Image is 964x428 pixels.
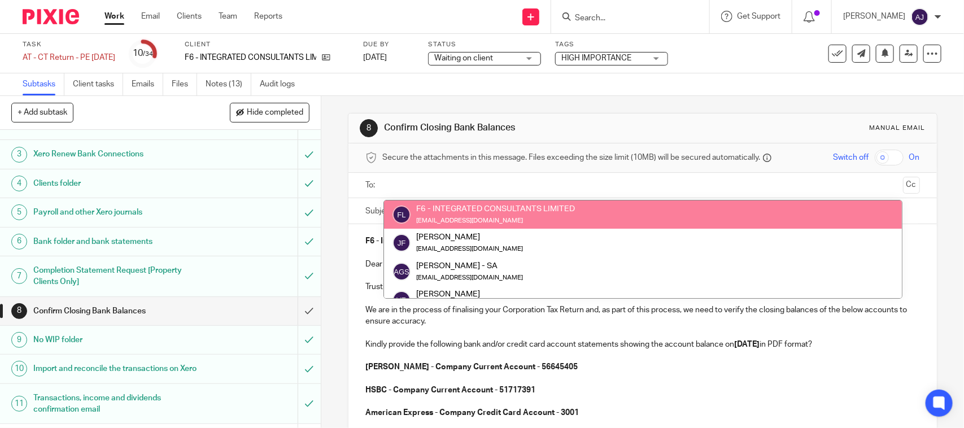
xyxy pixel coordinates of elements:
img: svg%3E [392,206,411,224]
h1: Bank folder and bank statements [33,233,202,250]
div: F6 - INTEGRATED CONSULTANTS LIMITED [416,203,575,215]
div: AT - CT Return - PE [DATE] [23,52,115,63]
div: 4 [11,176,27,191]
span: Secure the attachments in this message. Files exceeding the size limit (10MB) will be secured aut... [382,152,760,163]
a: Reports [254,11,282,22]
label: Subject: [365,206,395,217]
h1: Xero Renew Bank Connections [33,146,202,163]
div: AT - CT Return - PE 30-11-2024 [23,52,115,63]
small: [EMAIL_ADDRESS][DOMAIN_NAME] [416,274,523,281]
div: 9 [11,332,27,348]
div: Manual email [870,124,926,133]
a: Files [172,73,197,95]
label: Tags [555,40,668,49]
h1: Confirm Closing Bank Balances [33,303,202,320]
label: Status [428,40,541,49]
a: Subtasks [23,73,64,95]
label: Due by [363,40,414,49]
div: [PERSON_NAME] [416,232,523,243]
div: 3 [11,147,27,163]
span: [DATE] [363,54,387,62]
p: Dear [PERSON_NAME], [365,259,919,270]
h1: Clients folder [33,175,202,192]
div: [PERSON_NAME] - SA [416,260,523,271]
img: svg%3E [392,263,411,281]
strong: HSBC - Company Current Account - 51717391 [365,386,535,394]
h1: Payroll and other Xero journals [33,204,202,221]
h1: Completion Statement Request [Property Clients Only] [33,262,202,291]
p: Kindly provide the following bank and/or credit card account statements showing the account balan... [365,339,919,350]
span: Switch off [834,152,869,163]
input: Search [574,14,675,24]
p: Trusting all is well. [365,281,919,292]
a: Email [141,11,160,22]
small: [EMAIL_ADDRESS][DOMAIN_NAME] [416,217,523,224]
img: svg%3E [911,8,929,26]
img: svg%3E [392,234,411,252]
span: Hide completed [247,108,303,117]
div: 10 [11,361,27,377]
h1: No WIP folder [33,331,202,348]
span: HIGH IMPORTANCE [561,54,631,62]
div: 8 [11,303,27,319]
div: 10 [133,47,153,60]
small: [EMAIL_ADDRESS][DOMAIN_NAME] [416,246,523,252]
span: Waiting on client [434,54,493,62]
span: Get Support [737,12,780,20]
span: On [909,152,920,163]
a: Audit logs [260,73,303,95]
h1: Import and reconcile the transactions on Xero [33,360,202,377]
img: Pixie [23,9,79,24]
button: Cc [903,177,920,194]
label: Task [23,40,115,49]
div: [PERSON_NAME] [416,289,625,300]
strong: [DATE] [734,340,760,348]
strong: [PERSON_NAME] - Company Current Account - 56645405 [365,363,578,371]
label: To: [365,180,378,191]
label: Client [185,40,349,49]
a: Work [104,11,124,22]
a: Notes (13) [206,73,251,95]
strong: American Express - Company Credit Card Account - 3001 [365,409,579,417]
a: Clients [177,11,202,22]
h1: Transactions, income and dividends confirmation email [33,390,202,418]
button: Hide completed [230,103,309,122]
img: svg%3E [392,291,411,309]
button: + Add subtask [11,103,73,122]
h1: Confirm Closing Bank Balances [384,122,667,134]
a: Client tasks [73,73,123,95]
div: 6 [11,234,27,250]
p: We are in the process of finalising your Corporation Tax Return and, as part of this process, we ... [365,304,919,327]
small: /34 [143,51,153,57]
div: 7 [11,268,27,284]
p: F6 - INTEGRATED CONSULTANTS LIMITED [185,52,316,63]
div: 8 [360,119,378,137]
a: Team [219,11,237,22]
div: 5 [11,204,27,220]
p: [PERSON_NAME] [843,11,905,22]
a: Emails [132,73,163,95]
div: 11 [11,396,27,412]
strong: F6 - Integrated Consultants Limited [365,237,496,245]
